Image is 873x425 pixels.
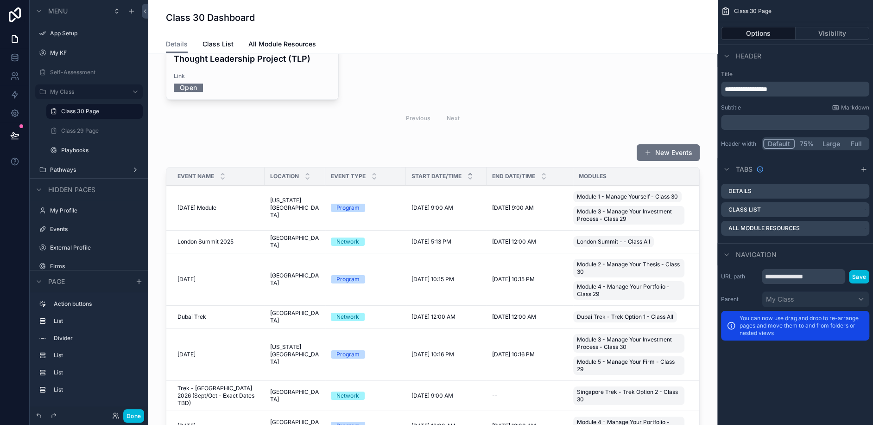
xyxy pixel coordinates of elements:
span: Event Type [331,173,366,180]
label: All Module Resources [728,225,800,232]
label: Subtitle [721,104,741,111]
button: Default [763,139,795,149]
label: Details [728,187,752,195]
span: Details [166,39,188,49]
span: Event Name [177,173,214,180]
span: Hidden pages [48,185,95,194]
button: Save [849,270,869,283]
a: Class List [202,36,234,54]
div: scrollable content [721,82,869,97]
span: My Class [766,295,794,304]
label: Events [50,225,137,233]
div: scrollable content [721,115,869,130]
label: Self-Assessment [50,69,137,76]
label: Class 29 Page [61,127,137,135]
label: Playbooks [61,147,137,154]
label: Action buttons [54,300,135,308]
button: Full [844,139,868,149]
label: Pathways [50,166,124,174]
label: My KF [50,49,137,57]
a: All Module Resources [248,36,316,54]
label: Firms [50,263,137,270]
span: Class 30 Page [734,7,772,15]
a: Markdown [832,104,869,111]
label: List [54,386,135,393]
button: Visibility [796,27,870,40]
label: URL path [721,273,758,280]
label: App Setup [50,30,137,37]
span: Class List [202,39,234,49]
h1: Class 30 Dashboard [166,11,255,24]
button: My Class [762,291,869,307]
label: My Profile [50,207,137,214]
label: Class List [728,206,761,213]
label: My Class [50,88,124,96]
span: End Date/Time [492,173,535,180]
label: List [54,317,135,325]
label: Parent [721,296,758,303]
span: Start Date/Time [411,173,462,180]
button: Options [721,27,796,40]
label: Class 30 Page [61,108,137,115]
label: Header width [721,140,758,148]
button: 75% [795,139,818,149]
button: Large [818,139,844,149]
label: Title [721,71,869,78]
a: Details [166,36,188,53]
span: Markdown [841,104,869,111]
span: Header [736,52,761,61]
label: External Profile [50,244,137,251]
label: Divider [54,335,135,342]
span: Navigation [736,250,777,259]
p: You can now use drag and drop to re-arrange pages and move them to and from folders or nested views [740,315,864,337]
label: List [54,369,135,376]
span: All Module Resources [248,39,316,49]
span: Menu [48,6,68,16]
span: Location [270,173,299,180]
button: Done [123,409,144,423]
span: Modules [579,173,607,180]
span: Page [48,277,65,286]
div: scrollable content [30,292,148,406]
label: List [54,352,135,359]
span: Tabs [736,165,753,174]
